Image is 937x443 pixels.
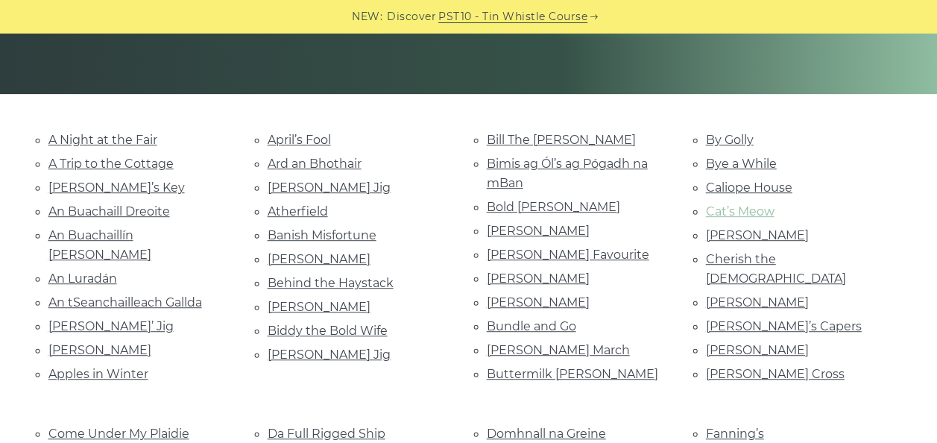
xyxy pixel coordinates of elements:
[487,200,620,214] a: Bold [PERSON_NAME]
[352,8,382,25] span: NEW:
[706,157,777,171] a: Bye a While
[706,228,809,242] a: [PERSON_NAME]
[487,224,590,238] a: [PERSON_NAME]
[268,252,370,266] a: [PERSON_NAME]
[48,157,174,171] a: A Trip to the Cottage
[48,228,151,262] a: An Buachaillín [PERSON_NAME]
[438,8,587,25] a: PST10 - Tin Whistle Course
[487,271,590,286] a: [PERSON_NAME]
[48,204,170,219] a: An Buachaill Dreoite
[268,427,385,441] a: Da Full Rigged Ship
[268,348,391,362] a: [PERSON_NAME] Jig
[706,367,845,381] a: [PERSON_NAME] Cross
[706,343,809,357] a: [PERSON_NAME]
[48,343,151,357] a: [PERSON_NAME]
[487,367,658,381] a: Buttermilk [PERSON_NAME]
[48,427,189,441] a: Come Under My Plaidie
[268,204,328,219] a: Atherfield
[706,133,754,147] a: By Golly
[487,248,649,262] a: [PERSON_NAME] Favourite
[268,180,391,195] a: [PERSON_NAME] Jig
[387,8,436,25] span: Discover
[706,180,792,195] a: Caliope House
[487,157,648,190] a: Bimis ag Ól’s ag Pógadh na mBan
[706,252,846,286] a: Cherish the [DEMOGRAPHIC_DATA]
[487,343,630,357] a: [PERSON_NAME] March
[268,276,394,290] a: Behind the Haystack
[268,157,362,171] a: Ard an Bhothair
[268,324,388,338] a: Biddy the Bold Wife
[48,367,148,381] a: Apples in Winter
[48,319,174,333] a: [PERSON_NAME]’ Jig
[706,204,774,219] a: Cat’s Meow
[706,427,764,441] a: Fanning’s
[487,427,606,441] a: Domhnall na Greine
[487,133,636,147] a: Bill The [PERSON_NAME]
[268,228,376,242] a: Banish Misfortune
[487,295,590,310] a: [PERSON_NAME]
[706,295,809,310] a: [PERSON_NAME]
[48,271,117,286] a: An Luradán
[48,133,157,147] a: A Night at the Fair
[268,300,370,314] a: [PERSON_NAME]
[706,319,862,333] a: [PERSON_NAME]’s Capers
[487,319,576,333] a: Bundle and Go
[48,295,202,310] a: An tSeanchailleach Gallda
[268,133,331,147] a: April’s Fool
[48,180,185,195] a: [PERSON_NAME]’s Key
